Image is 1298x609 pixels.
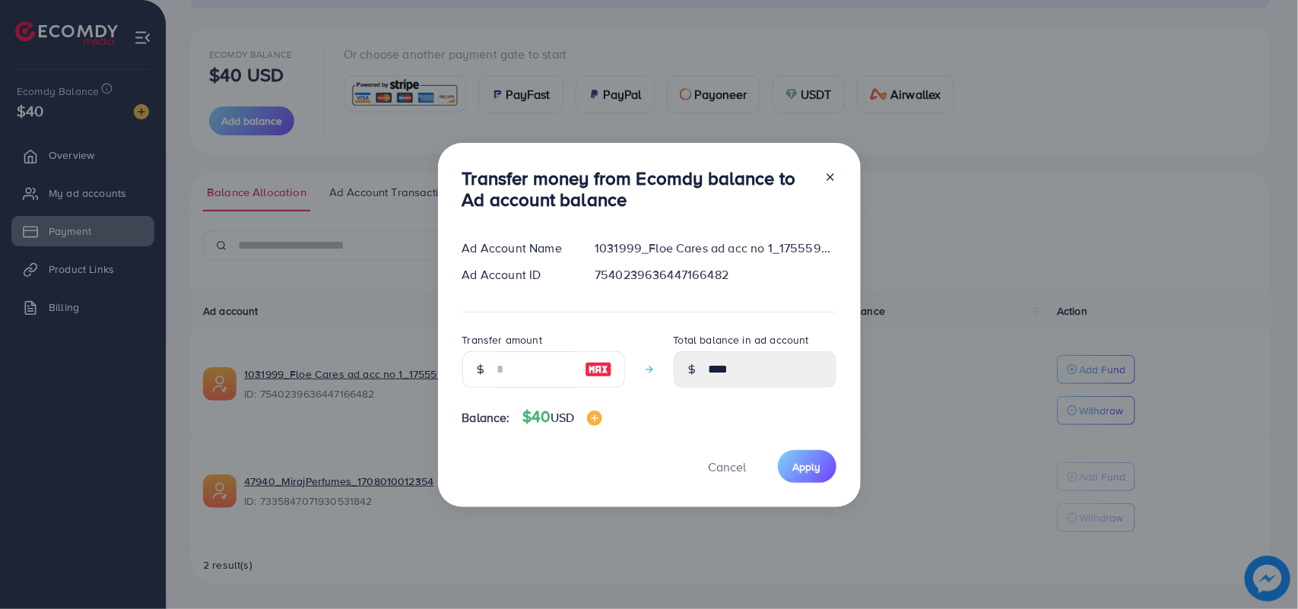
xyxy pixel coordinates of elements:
span: Cancel [709,458,747,475]
img: image [587,411,602,426]
span: Apply [793,459,821,474]
div: Ad Account Name [450,239,583,257]
div: Ad Account ID [450,266,583,284]
h4: $40 [522,408,602,427]
div: 1031999_Floe Cares ad acc no 1_1755598915786 [582,239,848,257]
label: Total balance in ad account [674,332,809,347]
h3: Transfer money from Ecomdy balance to Ad account balance [462,167,812,211]
span: USD [551,409,574,426]
label: Transfer amount [462,332,542,347]
button: Cancel [690,450,766,483]
img: image [585,360,612,379]
button: Apply [778,450,836,483]
span: Balance: [462,409,510,427]
div: 7540239636447166482 [582,266,848,284]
